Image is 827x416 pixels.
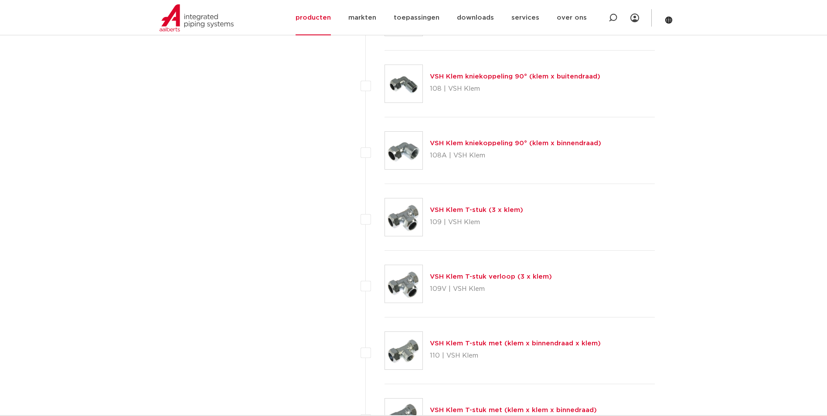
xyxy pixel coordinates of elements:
[430,282,552,296] p: 109V | VSH Klem
[430,149,601,163] p: 108A | VSH Klem
[430,349,601,363] p: 110 | VSH Klem
[430,73,600,80] a: VSH Klem kniekoppeling 90° (klem x buitendraad)
[385,198,422,236] img: Thumbnail for VSH Klem T-stuk (3 x klem)
[430,207,523,213] a: VSH Klem T-stuk (3 x klem)
[385,265,422,303] img: Thumbnail for VSH Klem T-stuk verloop (3 x klem)
[430,82,600,96] p: 108 | VSH Klem
[385,65,422,102] img: Thumbnail for VSH Klem kniekoppeling 90° (klem x buitendraad)
[385,132,422,169] img: Thumbnail for VSH Klem kniekoppeling 90° (klem x binnendraad)
[385,332,422,369] img: Thumbnail for VSH Klem T-stuk met (klem x binnendraad x klem)
[430,140,601,147] a: VSH Klem kniekoppeling 90° (klem x binnendraad)
[430,340,601,347] a: VSH Klem T-stuk met (klem x binnendraad x klem)
[430,407,597,413] a: VSH Klem T-stuk met (klem x klem x binnedraad)
[430,273,552,280] a: VSH Klem T-stuk verloop (3 x klem)
[430,215,523,229] p: 109 | VSH Klem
